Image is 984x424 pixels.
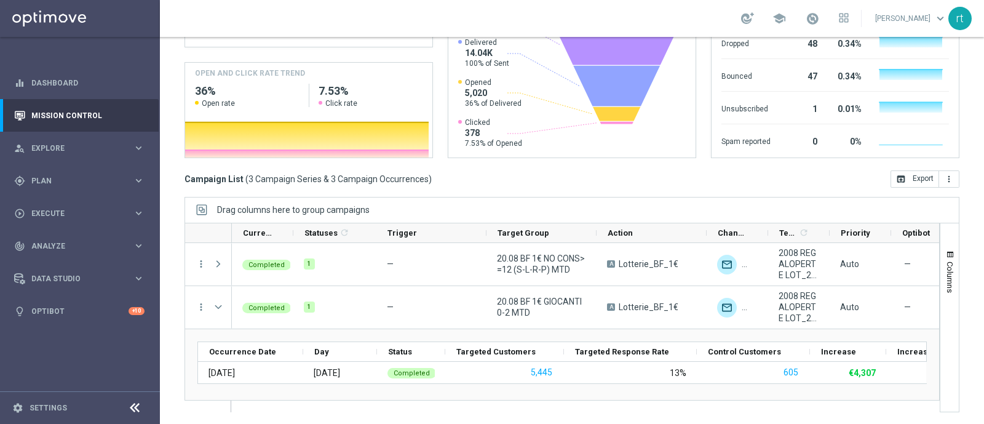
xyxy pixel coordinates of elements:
span: Action [608,228,633,238]
h2: 7.53% [319,84,423,98]
div: 1 [304,258,315,270]
span: A [607,303,615,311]
span: A [607,260,615,268]
span: 36% of Delivered [465,98,522,108]
span: 2008 REGALOPERTE LOT_2025_08_20 [779,247,819,281]
div: 0% [832,130,862,150]
i: open_in_browser [896,174,906,184]
div: rt [948,7,972,30]
multiple-options-button: Export to CSV [891,174,959,183]
span: school [772,12,786,25]
colored-tag: Completed [242,258,291,270]
i: more_vert [944,174,954,184]
span: 7.53% of Opened [465,138,522,148]
span: Completed [248,261,285,269]
span: Columns [945,262,955,293]
a: Dashboard [31,66,145,99]
span: — [387,302,394,312]
span: 20.08 BF 1€ NO CONS>=12 (S-L-R-P) MTD [497,253,586,275]
span: 3 Campaign Series & 3 Campaign Occurrences [248,174,429,185]
span: Open rate [202,98,235,108]
a: Optibot [31,295,129,327]
i: gps_fixed [14,175,25,186]
button: person_search Explore keyboard_arrow_right [14,143,145,153]
i: keyboard_arrow_right [133,240,145,252]
img: Other [742,255,761,274]
span: Lotterie_BF_1€ [619,258,678,270]
span: Status [388,347,412,356]
span: 100% of Sent [465,58,509,68]
i: play_circle_outline [14,208,25,219]
button: more_vert [196,302,207,313]
i: settings [12,402,23,414]
i: keyboard_arrow_right [133,142,145,154]
span: 5,020 [465,87,522,98]
span: Channel [718,228,747,238]
span: Completed [394,369,430,377]
img: Optimail [717,255,737,274]
div: Explore [14,143,133,154]
span: keyboard_arrow_down [934,12,947,25]
span: Auto [840,302,859,312]
div: 0.34% [832,33,862,52]
div: Wednesday [314,367,340,378]
button: lightbulb Optibot +10 [14,306,145,316]
div: Dropped [721,33,771,52]
span: Calculate column [797,226,809,239]
div: +10 [129,307,145,315]
i: keyboard_arrow_right [133,175,145,186]
button: 5,445 [530,365,553,380]
button: more_vert [196,258,207,270]
div: 1 [785,98,817,118]
div: play_circle_outline Execute keyboard_arrow_right [14,209,145,218]
button: 605 [782,365,799,380]
span: Statuses [304,228,338,238]
span: Click rate [325,98,357,108]
span: Clicked [465,118,522,127]
span: Occurrence Date [209,347,276,356]
div: Spam reported [721,130,771,150]
p: €4,307 [849,367,876,378]
div: Mission Control [14,99,145,132]
span: Control Customers [708,347,781,356]
i: person_search [14,143,25,154]
h4: OPEN AND CLICK RATE TREND [195,68,305,79]
span: — [904,258,911,270]
i: refresh [799,228,809,238]
a: Mission Control [31,99,145,132]
button: Mission Control [14,111,145,121]
div: 13% [670,367,686,378]
div: Data Studio [14,273,133,284]
span: Current Status [243,228,272,238]
div: Other [742,298,761,318]
div: Data Studio keyboard_arrow_right [14,274,145,284]
img: Optimail [717,298,737,318]
button: open_in_browser Export [891,170,939,188]
div: 20 Aug 2025 [208,367,235,378]
span: Completed [248,304,285,312]
div: Press SPACE to select this row. [185,286,232,329]
h3: Campaign List [184,174,432,185]
div: Row Groups [217,205,370,215]
span: Trigger [387,228,417,238]
span: Templates [779,228,797,238]
span: Targeted Customers [456,347,536,356]
i: track_changes [14,241,25,252]
h2: 36% [195,84,299,98]
div: Bounced [721,65,771,85]
span: Data Studio [31,275,133,282]
div: Execute [14,208,133,219]
a: Settings [30,404,67,412]
button: equalizer Dashboard [14,78,145,88]
span: Explore [31,145,133,152]
span: — [904,302,911,313]
span: Lotterie_BF_1€ [619,302,678,313]
span: Plan [31,177,133,185]
span: — [387,259,394,269]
